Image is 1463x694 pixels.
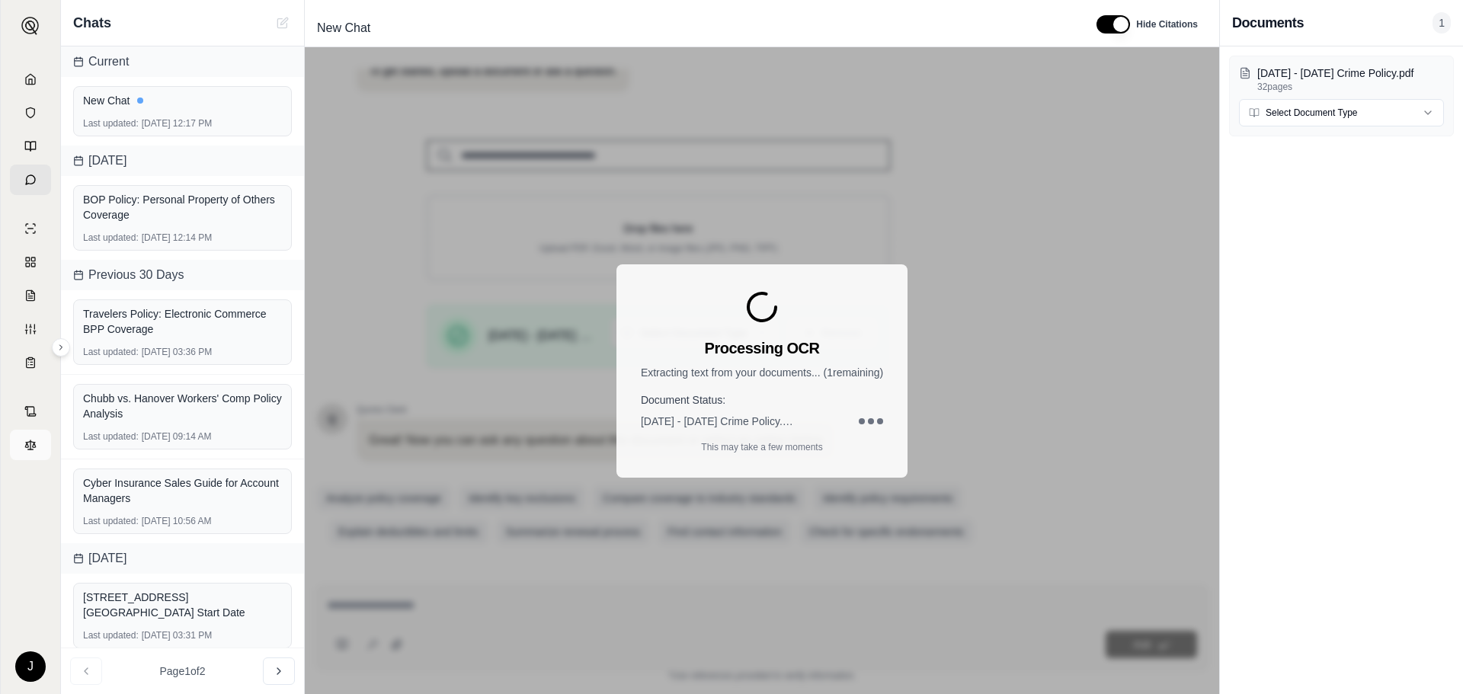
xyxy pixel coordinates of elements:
div: Chubb vs. Hanover Workers' Comp Policy Analysis [83,391,282,421]
button: Expand sidebar [15,11,46,41]
div: [DATE] 03:31 PM [83,629,282,641]
span: [DATE] - [DATE] Crime Policy.pdf [641,414,793,429]
div: Previous 30 Days [61,260,304,290]
div: [DATE] 03:36 PM [83,346,282,358]
span: Last updated: [83,515,139,527]
span: Last updated: [83,629,139,641]
div: BOP Policy: Personal Property of Others Coverage [83,192,282,222]
h3: Processing OCR [705,337,820,359]
div: [DATE] [61,146,304,176]
a: Coverage Table [10,347,51,378]
button: [DATE] - [DATE] Crime Policy.pdf32pages [1239,66,1444,93]
a: Custom Report [10,314,51,344]
div: [STREET_ADDRESS][GEOGRAPHIC_DATA] Start Date [83,590,282,620]
a: Prompt Library [10,131,51,162]
h3: Documents [1232,12,1304,34]
span: Last updated: [83,346,139,358]
span: Last updated: [83,232,139,244]
img: Expand sidebar [21,17,40,35]
a: Contract Analysis [10,396,51,427]
p: 2024 - 2025 Crime Policy.pdf [1257,66,1444,81]
div: [DATE] 12:17 PM [83,117,282,130]
div: [DATE] 12:14 PM [83,232,282,244]
span: 1 [1433,12,1451,34]
div: [DATE] 09:14 AM [83,430,282,443]
p: 32 pages [1257,81,1444,93]
span: Chats [73,12,111,34]
p: Extracting text from your documents... ( 1 remaining) [641,365,883,380]
span: Last updated: [83,430,139,443]
h4: Document Status: [641,392,883,408]
div: J [15,651,46,682]
div: New Chat [83,93,282,108]
span: Last updated: [83,117,139,130]
button: Expand sidebar [52,338,70,357]
a: Home [10,64,51,94]
a: Single Policy [10,213,51,244]
p: This may take a few moments [701,441,822,453]
span: Page 1 of 2 [160,664,206,679]
a: Chat [10,165,51,195]
a: Policy Comparisons [10,247,51,277]
div: Current [61,46,304,77]
button: Cannot create new chat while OCR is processing [274,14,292,32]
div: Travelers Policy: Electronic Commerce BPP Coverage [83,306,282,337]
span: New Chat [311,16,376,40]
a: Legal Search Engine [10,430,51,460]
div: [DATE] [61,543,304,574]
a: Claim Coverage [10,280,51,311]
a: Documents Vault [10,98,51,128]
div: [DATE] 10:56 AM [83,515,282,527]
div: Cyber Insurance Sales Guide for Account Managers [83,475,282,506]
div: Edit Title [311,16,1078,40]
span: Hide Citations [1136,18,1198,30]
